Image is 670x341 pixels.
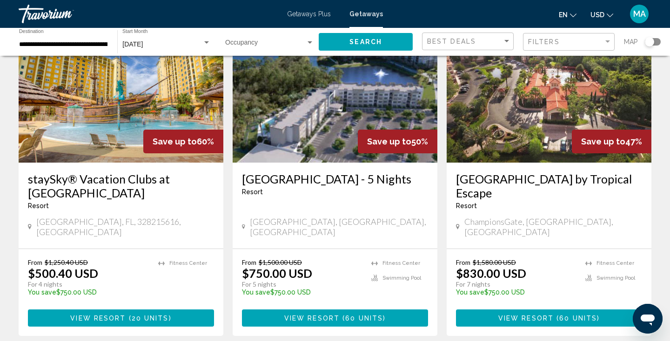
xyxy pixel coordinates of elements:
[581,137,625,146] span: Save up to
[122,40,143,48] span: [DATE]
[456,258,470,266] span: From
[242,289,362,296] p: $750.00 USD
[590,8,613,21] button: Change currency
[287,10,331,18] a: Getaways Plus
[126,315,171,322] span: ( )
[456,289,484,296] span: You save
[456,289,576,296] p: $750.00 USD
[633,304,663,334] iframe: Button to launch messaging window
[28,266,98,280] p: $500.40 USD
[45,258,88,266] span: $1,250.40 USD
[382,260,420,266] span: Fitness Center
[627,4,651,24] button: User Menu
[596,260,634,266] span: Fitness Center
[624,35,638,48] span: Map
[36,216,214,237] span: [GEOGRAPHIC_DATA], FL, 328215616, [GEOGRAPHIC_DATA]
[523,33,615,52] button: Filter
[427,38,476,45] span: Best Deals
[284,315,340,322] span: View Resort
[319,33,413,50] button: Search
[242,172,428,186] a: [GEOGRAPHIC_DATA] - 5 Nights
[456,172,642,200] a: [GEOGRAPHIC_DATA] by Tropical Escape
[28,172,214,200] a: staySky® Vacation Clubs at [GEOGRAPHIC_DATA]
[242,266,312,280] p: $750.00 USD
[242,258,256,266] span: From
[382,275,421,281] span: Swimming Pool
[456,202,477,210] span: Resort
[340,315,386,322] span: ( )
[456,309,642,327] button: View Resort(60 units)
[169,260,207,266] span: Fitness Center
[498,315,554,322] span: View Resort
[28,289,56,296] span: You save
[19,5,278,23] a: Travorium
[28,258,42,266] span: From
[28,309,214,327] button: View Resort(20 units)
[345,315,383,322] span: 60 units
[559,8,576,21] button: Change language
[559,11,568,19] span: en
[554,315,600,322] span: ( )
[250,216,428,237] span: [GEOGRAPHIC_DATA], [GEOGRAPHIC_DATA], [GEOGRAPHIC_DATA]
[233,14,437,163] img: F559E01X.jpg
[447,14,651,163] img: RX07E01X.jpg
[572,130,651,153] div: 47%
[242,188,263,196] span: Resort
[349,10,383,18] a: Getaways
[358,130,437,153] div: 50%
[242,289,270,296] span: You save
[143,130,223,153] div: 60%
[464,216,642,237] span: ChampionsGate, [GEOGRAPHIC_DATA], [GEOGRAPHIC_DATA]
[28,202,49,210] span: Resort
[633,9,646,19] span: MA
[349,39,382,46] span: Search
[473,258,516,266] span: $1,580.00 USD
[456,266,526,280] p: $830.00 USD
[132,315,169,322] span: 20 units
[259,258,302,266] span: $1,500.00 USD
[427,38,511,46] mat-select: Sort by
[153,137,197,146] span: Save up to
[242,309,428,327] button: View Resort(60 units)
[19,14,223,163] img: ii_lbs1.jpg
[28,280,149,289] p: For 4 nights
[596,275,635,281] span: Swimming Pool
[28,289,149,296] p: $750.00 USD
[528,38,560,46] span: Filters
[70,315,126,322] span: View Resort
[367,137,411,146] span: Save up to
[559,315,597,322] span: 60 units
[242,280,362,289] p: For 5 nights
[590,11,604,19] span: USD
[456,280,576,289] p: For 7 nights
